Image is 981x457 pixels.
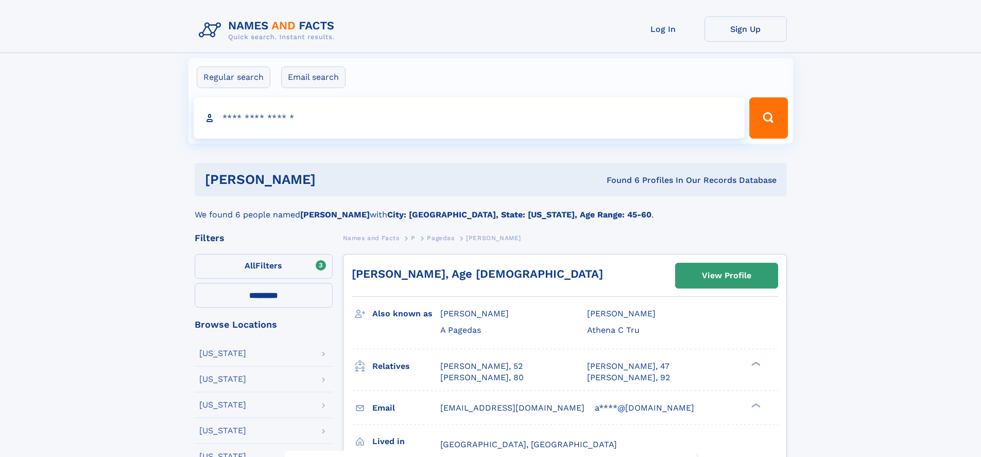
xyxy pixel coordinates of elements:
[372,399,440,417] h3: Email
[197,66,270,88] label: Regular search
[587,372,670,383] a: [PERSON_NAME], 92
[440,439,617,449] span: [GEOGRAPHIC_DATA], [GEOGRAPHIC_DATA]
[440,325,481,335] span: A Pagedas
[427,234,454,242] span: Pagedas
[387,210,651,219] b: City: [GEOGRAPHIC_DATA], State: [US_STATE], Age Range: 45-60
[195,196,787,221] div: We found 6 people named with .
[199,349,246,358] div: [US_STATE]
[704,16,787,42] a: Sign Up
[749,402,761,409] div: ❯
[587,325,640,335] span: Athena C Tru
[281,66,346,88] label: Email search
[440,361,523,372] a: [PERSON_NAME], 52
[440,403,584,413] span: [EMAIL_ADDRESS][DOMAIN_NAME]
[199,401,246,409] div: [US_STATE]
[195,16,343,44] img: Logo Names and Facts
[749,360,761,367] div: ❯
[372,358,440,375] h3: Relatives
[372,433,440,450] h3: Lived in
[749,97,787,139] button: Search Button
[411,234,416,242] span: P
[466,234,521,242] span: [PERSON_NAME]
[702,264,751,287] div: View Profile
[205,173,461,186] h1: [PERSON_NAME]
[343,231,400,244] a: Names and Facts
[372,305,440,323] h3: Also known as
[195,320,333,329] div: Browse Locations
[195,254,333,279] label: Filters
[199,375,246,383] div: [US_STATE]
[352,267,603,280] a: [PERSON_NAME], Age [DEMOGRAPHIC_DATA]
[245,261,255,270] span: All
[195,233,333,243] div: Filters
[440,309,509,318] span: [PERSON_NAME]
[427,231,454,244] a: Pagedas
[194,97,745,139] input: search input
[676,263,778,288] a: View Profile
[622,16,704,42] a: Log In
[461,175,777,186] div: Found 6 Profiles In Our Records Database
[587,361,669,372] a: [PERSON_NAME], 47
[199,427,246,435] div: [US_STATE]
[411,231,416,244] a: P
[440,372,524,383] a: [PERSON_NAME], 80
[587,309,656,318] span: [PERSON_NAME]
[300,210,370,219] b: [PERSON_NAME]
